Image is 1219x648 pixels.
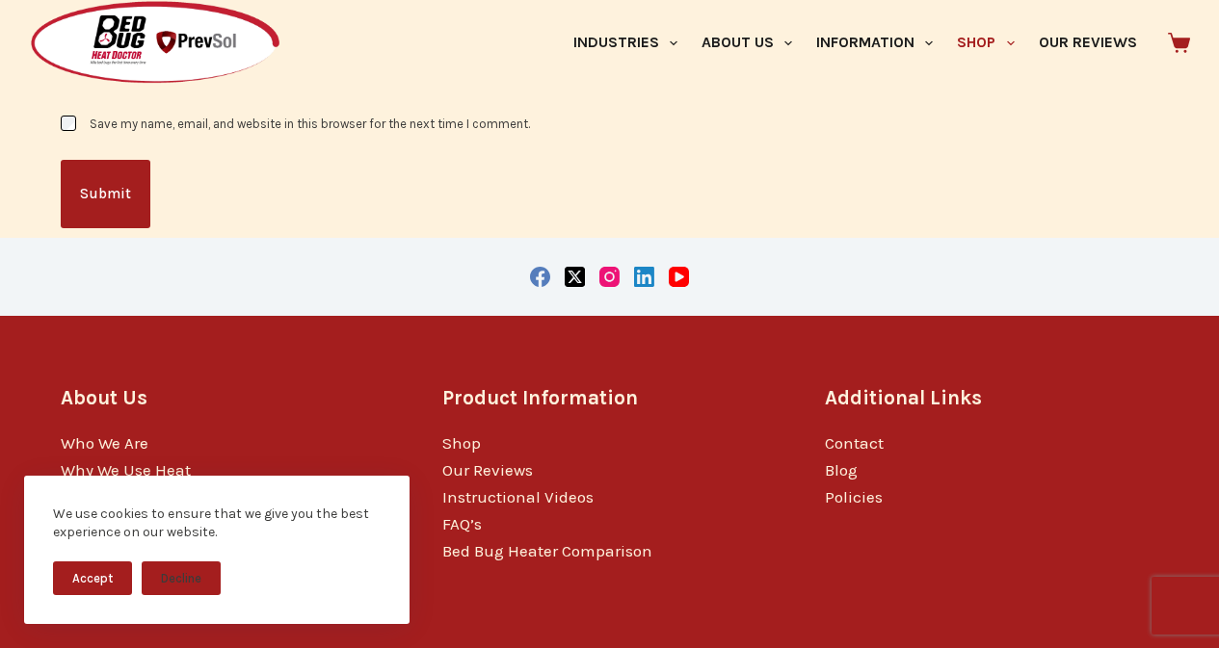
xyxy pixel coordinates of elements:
[565,267,585,287] a: X (Twitter)
[142,561,221,595] button: Decline
[53,561,132,595] button: Accept
[825,433,884,453] a: Contact
[530,267,550,287] a: Facebook
[61,460,191,480] a: Why We Use Heat
[669,267,689,287] a: YouTube
[15,8,73,65] button: Open LiveChat chat widget
[599,267,620,287] a: Instagram
[442,383,776,413] h3: Product Information
[442,433,481,453] a: Shop
[61,383,394,413] h3: About Us
[61,160,150,228] button: Submit
[53,505,381,542] div: We use cookies to ensure that we give you the best experience on our website.
[442,541,652,560] a: Bed Bug Heater Comparison
[825,460,858,480] a: Blog
[825,383,1158,413] h3: Additional Links
[442,514,482,533] a: FAQ’s
[61,433,148,453] a: Who We Are
[442,487,594,506] a: Instructional Videos
[825,487,883,506] a: Policies
[90,117,530,131] label: Save my name, email, and website in this browser for the next time I comment.
[442,460,533,480] a: Our Reviews
[634,267,654,287] a: LinkedIn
